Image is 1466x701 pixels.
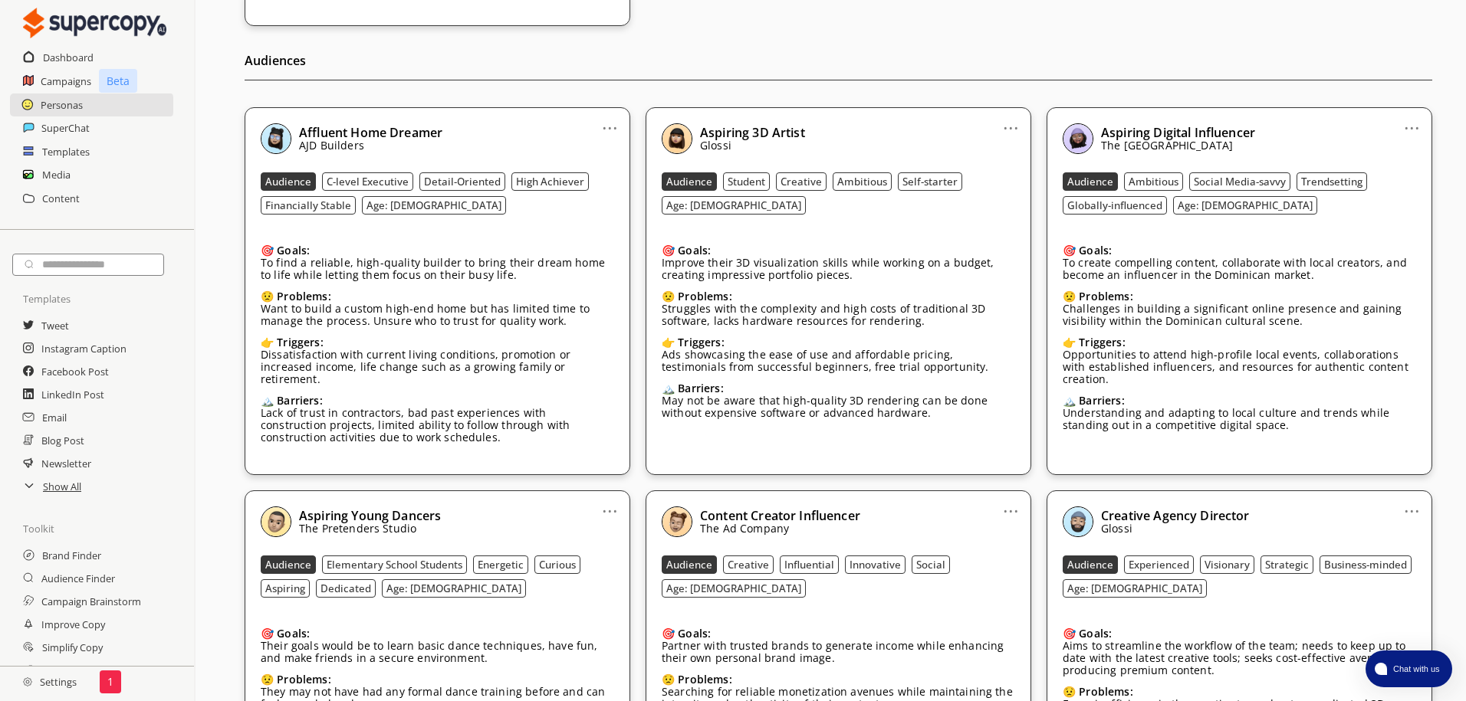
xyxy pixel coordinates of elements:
[1003,116,1019,128] a: ...
[261,506,291,537] img: Close
[42,406,67,429] a: Email
[1387,663,1443,675] span: Chat with us
[662,627,1015,640] div: 🎯
[41,360,109,383] a: Facebook Post
[261,395,614,407] div: 🏔️
[261,627,614,640] div: 🎯
[41,314,69,337] a: Tweet
[1063,244,1416,257] div: 🎯
[728,558,769,572] b: Creative
[42,187,80,210] h2: Content
[265,558,311,572] b: Audience
[662,579,806,598] button: Age: [DEMOGRAPHIC_DATA]
[912,555,950,574] button: Social
[1079,335,1125,349] b: Triggers:
[107,676,113,688] p: 1
[1063,290,1416,303] div: 😟
[539,558,576,572] b: Curious
[1101,522,1250,535] p: Glossi
[322,555,467,574] button: Elementary School Students
[1063,640,1416,676] p: Aims to streamline the workflow of the team; needs to keep up to date with the latest creative to...
[41,567,115,590] a: Audience Finder
[41,590,141,613] a: Campaign Brainstorm
[678,335,724,349] b: Triggers:
[1063,407,1416,431] p: Understanding and adapting to local culture and trends while standing out in a competitive digita...
[728,175,765,188] b: Student
[898,172,962,191] button: Self-starter
[662,382,1015,395] div: 🏔️
[1129,558,1189,572] b: Experienced
[662,555,717,574] button: Audience
[1173,196,1317,215] button: Age: [DEMOGRAPHIC_DATA]
[320,581,371,595] b: Dedicated
[1261,555,1313,574] button: Strategic
[1063,627,1416,640] div: 🎯
[41,613,105,636] h2: Improve Copy
[261,579,310,598] button: Aspiring
[662,395,1015,419] p: May not be aware that high-quality 3D rendering can be done without expensive software or advance...
[43,46,94,69] a: Dashboard
[1194,175,1286,188] b: Social Media-savvy
[261,172,316,191] button: Audience
[261,244,614,257] div: 🎯
[1324,558,1407,572] b: Business-minded
[678,381,723,395] b: Barriers:
[265,175,311,188] b: Audience
[41,337,127,360] a: Instagram Caption
[277,289,330,303] b: Problems:
[261,673,614,686] div: 😟
[473,555,528,574] button: Energetic
[511,172,589,191] button: High Achiever
[261,257,614,281] p: To find a reliable, high-quality builder to bring their dream home to life while letting them foc...
[662,336,1015,349] div: 👉
[478,558,524,572] b: Energetic
[781,175,822,188] b: Creative
[299,124,442,141] b: Affluent Home Dreamer
[322,172,413,191] button: C-level Executive
[516,175,584,188] b: High Achiever
[42,163,71,186] a: Media
[1205,558,1250,572] b: Visionary
[1404,116,1420,128] a: ...
[277,393,322,408] b: Barriers:
[261,555,316,574] button: Audience
[277,243,310,257] b: Goals:
[1265,558,1309,572] b: Strategic
[1101,124,1255,141] b: Aspiring Digital Influencer
[386,581,521,595] b: Age: [DEMOGRAPHIC_DATA]
[42,544,101,567] h2: Brand Finder
[1067,198,1162,212] b: Globally-influenced
[277,672,330,686] b: Problems:
[42,140,90,163] a: Templates
[299,139,442,152] p: AJD Builders
[662,290,1015,303] div: 😟
[602,499,618,511] a: ...
[662,640,1015,664] p: Partner with trusted brands to generate income while enhancing their own personal brand image.
[662,303,1015,327] p: Struggles with the complexity and high costs of traditional 3D software, lacks hardware resources...
[265,581,305,595] b: Aspiring
[776,172,827,191] button: Creative
[1063,123,1093,154] img: Close
[245,49,1432,80] h2: Audiences
[41,93,83,116] h2: Personas
[700,522,860,535] p: The Ad Company
[327,558,462,572] b: Elementary School Students
[1063,686,1416,698] div: 😟
[261,290,614,303] div: 😟
[1063,555,1118,574] button: Audience
[1063,196,1167,215] button: Globally-influenced
[678,243,711,257] b: Goals:
[833,172,892,191] button: Ambitious
[43,475,81,498] a: Show All
[261,123,291,154] img: Close
[902,175,958,188] b: Self-starter
[837,175,887,188] b: Ambitious
[41,659,101,682] h2: Expand Copy
[277,335,323,349] b: Triggers:
[784,558,834,572] b: Influential
[1067,558,1113,572] b: Audience
[41,383,104,406] h2: LinkedIn Post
